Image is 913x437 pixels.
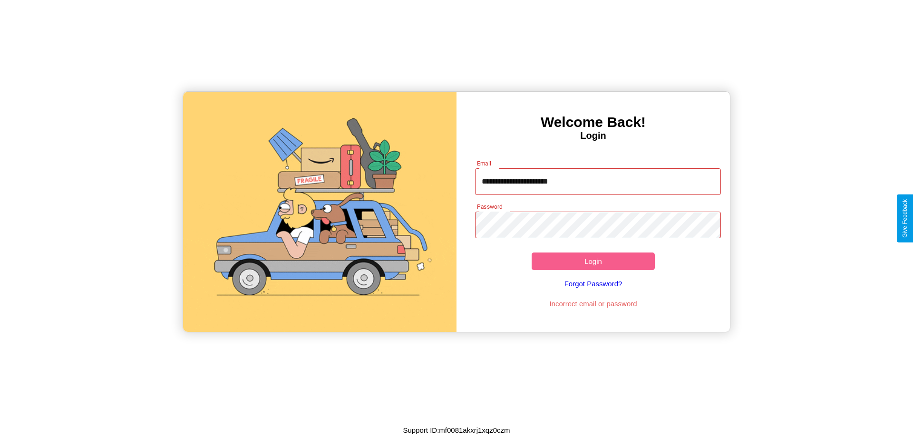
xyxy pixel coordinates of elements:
[470,270,717,297] a: Forgot Password?
[477,203,502,211] label: Password
[456,114,730,130] h3: Welcome Back!
[902,199,908,238] div: Give Feedback
[456,130,730,141] h4: Login
[532,252,655,270] button: Login
[477,159,492,167] label: Email
[183,92,456,332] img: gif
[403,424,510,437] p: Support ID: mf0081akxrj1xqz0czm
[470,297,717,310] p: Incorrect email or password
